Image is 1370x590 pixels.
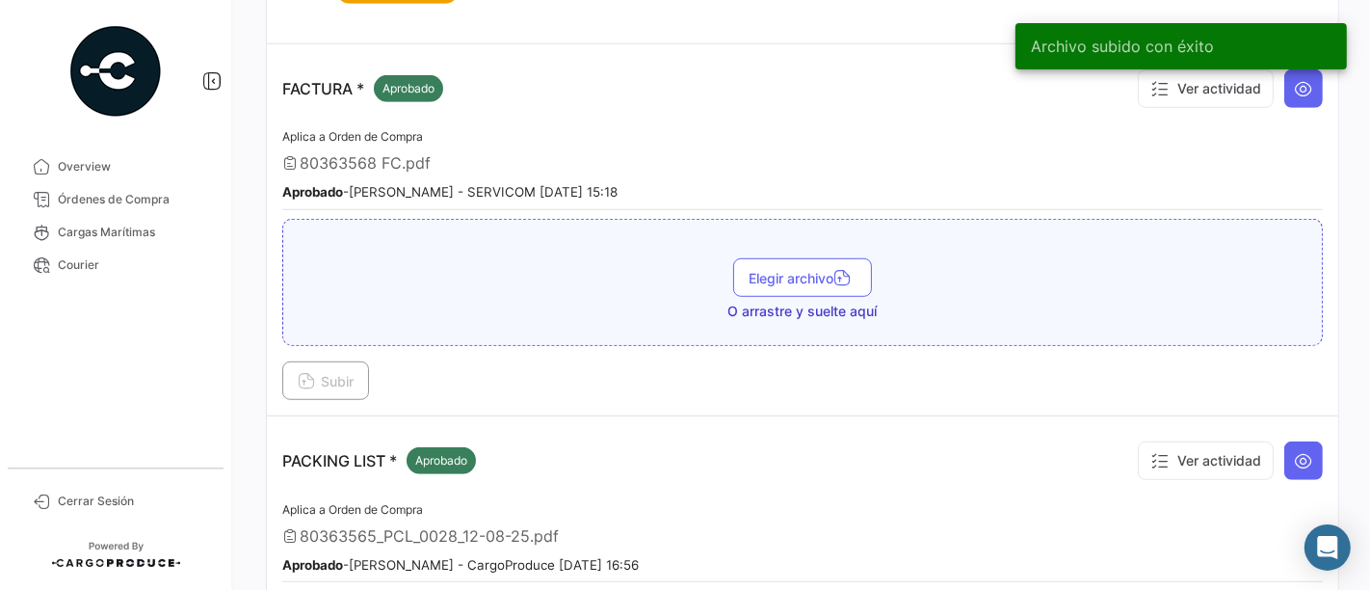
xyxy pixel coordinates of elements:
[58,256,208,274] span: Courier
[67,23,164,120] img: powered-by.png
[300,526,559,546] span: 80363565_PCL_0028_12-08-25.pdf
[282,184,343,200] b: Aprobado
[298,373,354,389] span: Subir
[282,362,369,400] button: Subir
[58,158,208,175] span: Overview
[58,191,208,208] span: Órdenes de Compra
[282,184,618,200] small: - [PERSON_NAME] - SERVICOM [DATE] 15:18
[1304,524,1351,571] div: Abrir Intercom Messenger
[728,302,878,321] span: O arrastre y suelte aquí
[382,80,435,97] span: Aprobado
[300,153,431,173] span: 80363568 FC.pdf
[15,183,216,216] a: Órdenes de Compra
[15,216,216,249] a: Cargas Marítimas
[15,249,216,282] a: Courier
[282,557,639,573] small: - [PERSON_NAME] - CargoProduce [DATE] 16:56
[282,557,343,573] b: Aprobado
[58,224,208,241] span: Cargas Marítimas
[58,493,208,510] span: Cerrar Sesión
[15,150,216,183] a: Overview
[749,270,856,286] span: Elegir archivo
[282,129,423,144] span: Aplica a Orden de Compra
[282,447,476,474] p: PACKING LIST *
[1138,442,1274,480] button: Ver actividad
[415,452,467,469] span: Aprobado
[282,502,423,517] span: Aplica a Orden de Compra
[1031,37,1214,56] span: Archivo subido con éxito
[733,258,872,297] button: Elegir archivo
[282,75,443,102] p: FACTURA *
